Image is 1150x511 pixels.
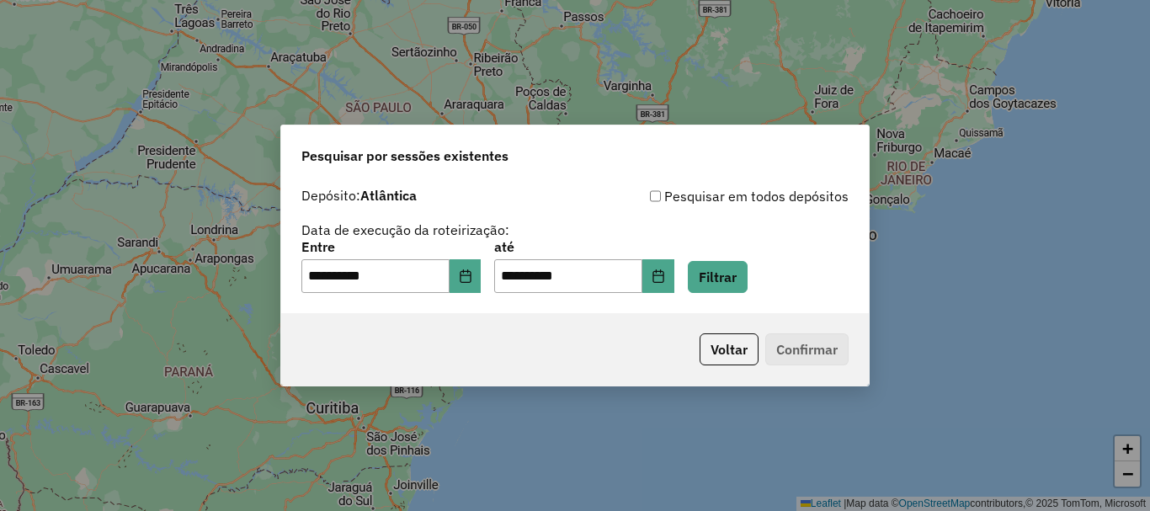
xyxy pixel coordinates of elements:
[700,333,759,365] button: Voltar
[575,186,849,206] div: Pesquisar em todos depósitos
[301,237,481,257] label: Entre
[688,261,748,293] button: Filtrar
[301,220,509,240] label: Data de execução da roteirização:
[494,237,673,257] label: até
[301,185,417,205] label: Depósito:
[301,146,508,166] span: Pesquisar por sessões existentes
[450,259,482,293] button: Choose Date
[642,259,674,293] button: Choose Date
[360,187,417,204] strong: Atlântica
